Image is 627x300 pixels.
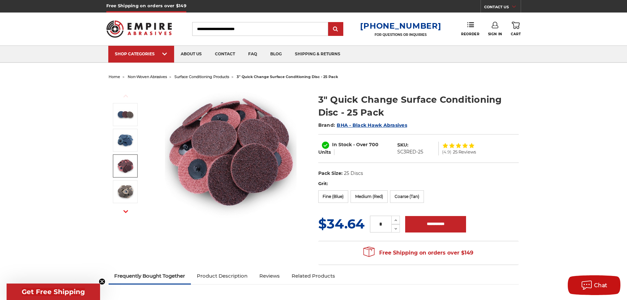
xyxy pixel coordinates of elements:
a: CONTACT US [484,3,521,13]
img: 3-inch surface conditioning quick change disc by Black Hawk Abrasives [165,86,297,218]
a: Cart [511,22,521,36]
input: Submit [329,23,342,36]
label: Grit: [318,180,519,187]
a: Related Products [286,269,341,283]
span: Cart [511,32,521,36]
span: Free Shipping on orders over $149 [363,246,473,259]
a: Frequently Bought Together [109,269,191,283]
button: Chat [568,275,620,295]
span: Brand: [318,122,335,128]
span: Sign In [488,32,502,36]
button: Close teaser [99,278,105,285]
a: shipping & returns [288,46,347,63]
img: 3-inch surface conditioning quick change disc by Black Hawk Abrasives [117,106,134,123]
button: Next [118,205,134,219]
a: non-woven abrasives [128,74,167,79]
a: home [109,74,120,79]
a: Reorder [461,22,479,36]
span: - Over [353,142,368,148]
dd: 25 Discs [344,170,363,177]
span: Units [318,149,331,155]
span: 700 [369,142,379,148]
dd: SC3RED-25 [397,149,423,155]
img: 3-inch coarse tan surface conditioning quick change disc for light finishing tasks, 25 pack [117,183,134,200]
dt: SKU: [397,142,408,149]
img: Empire Abrasives [106,16,172,42]
span: Get Free Shipping [22,288,85,296]
span: 25 Reviews [453,150,476,154]
span: (4.9) [442,150,451,154]
a: contact [208,46,242,63]
img: 3-inch fine blue surface conditioning quick change disc for metal finishing, 25 pack [117,132,134,149]
dt: Pack Size: [318,170,343,177]
button: Previous [118,89,134,103]
img: 3-inch medium red surface conditioning quick change disc for versatile metalwork, 25 pack [117,158,134,174]
span: 3" quick change surface conditioning disc - 25 pack [237,74,338,79]
a: blog [264,46,288,63]
a: faq [242,46,264,63]
a: Product Description [191,269,253,283]
h1: 3" Quick Change Surface Conditioning Disc - 25 Pack [318,93,519,119]
div: SHOP CATEGORIES [115,51,168,56]
p: FOR QUESTIONS OR INQUIRIES [360,33,441,37]
div: Get Free ShippingClose teaser [7,284,100,300]
span: Reorder [461,32,479,36]
span: In Stock [332,142,352,148]
a: about us [174,46,208,63]
span: $34.64 [318,216,365,232]
a: surface conditioning products [174,74,229,79]
a: BHA - Black Hawk Abrasives [337,122,407,128]
a: Reviews [253,269,286,283]
span: Chat [594,282,608,288]
a: [PHONE_NUMBER] [360,21,441,31]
